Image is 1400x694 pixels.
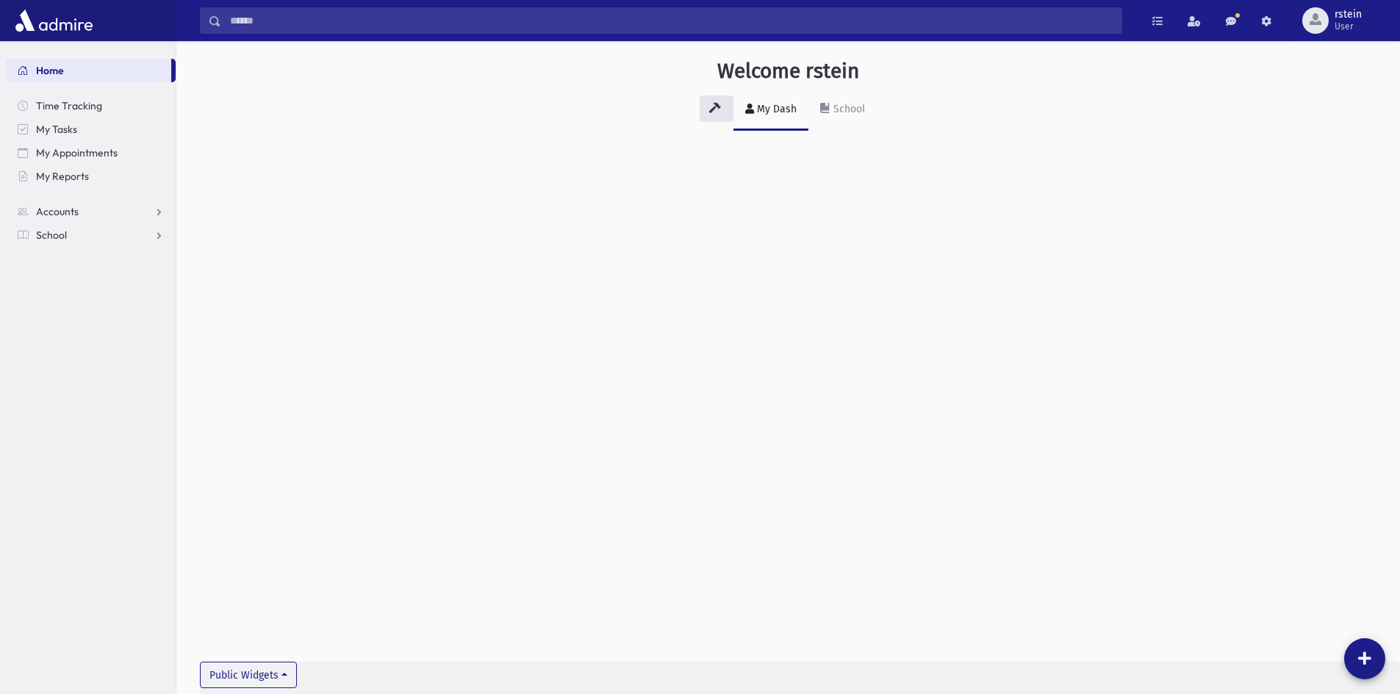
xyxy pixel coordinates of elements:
[6,118,176,141] a: My Tasks
[1335,9,1362,21] span: rstein
[6,141,176,165] a: My Appointments
[6,223,176,247] a: School
[6,59,171,82] a: Home
[1335,21,1362,32] span: User
[36,205,79,218] span: Accounts
[717,59,859,84] h3: Welcome rstein
[36,99,102,112] span: Time Tracking
[6,94,176,118] a: Time Tracking
[36,170,89,183] span: My Reports
[6,165,176,188] a: My Reports
[36,64,64,77] span: Home
[12,6,96,35] img: AdmirePro
[830,103,865,115] div: School
[733,90,808,131] a: My Dash
[808,90,877,131] a: School
[754,103,797,115] div: My Dash
[200,662,297,688] button: Public Widgets
[6,200,176,223] a: Accounts
[36,123,77,136] span: My Tasks
[36,228,67,242] span: School
[221,7,1121,34] input: Search
[36,146,118,159] span: My Appointments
